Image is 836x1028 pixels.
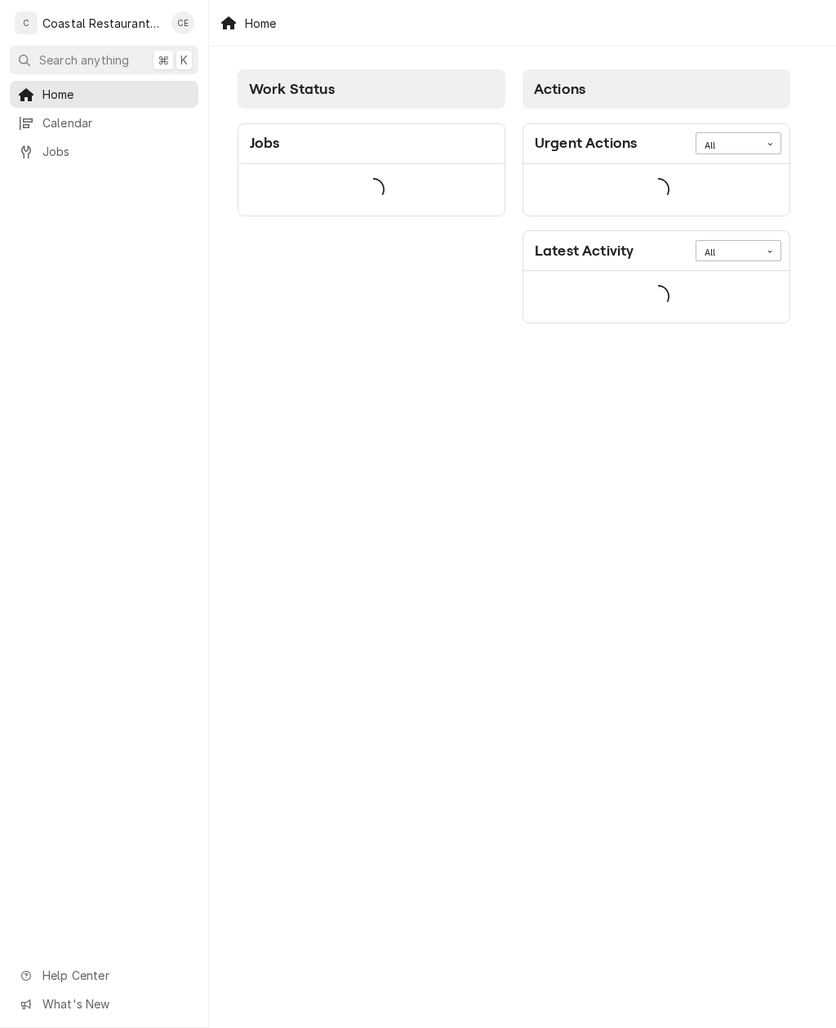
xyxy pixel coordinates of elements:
[10,81,198,108] a: Home
[10,962,198,989] a: Go to Help Center
[523,271,789,323] div: Card Data
[42,114,190,131] span: Calendar
[696,132,781,154] div: Card Data Filter Control
[209,47,836,352] div: Dashboard
[522,230,790,323] div: Card: Latest Activity
[42,86,190,103] span: Home
[10,46,198,74] button: Search anything⌘K
[171,11,194,34] div: Carlos Espin's Avatar
[523,231,789,271] div: Card Header
[42,967,189,984] span: Help Center
[705,140,752,153] div: All
[534,81,585,97] span: Actions
[10,990,198,1017] a: Go to What's New
[522,69,790,109] div: Card Column Header
[42,15,162,32] div: Coastal Restaurant Repair
[523,124,789,164] div: Card Header
[238,69,505,109] div: Card Column Header
[535,132,637,154] div: Card Title
[42,143,190,160] span: Jobs
[535,240,634,262] div: Card Title
[362,172,385,207] span: Loading...
[523,164,789,216] div: Card Data
[10,138,198,165] a: Jobs
[171,11,194,34] div: CE
[180,51,188,69] span: K
[647,280,669,314] span: Loading...
[39,51,129,69] span: Search anything
[696,240,781,261] div: Card Data Filter Control
[238,109,505,280] div: Card Column Content
[158,51,169,69] span: ⌘
[514,61,799,332] div: Card Column: Actions
[250,132,280,154] div: Card Title
[522,123,790,216] div: Card: Urgent Actions
[249,81,335,97] span: Work Status
[647,172,669,207] span: Loading...
[238,164,505,216] div: Card Data
[42,995,189,1012] span: What's New
[238,123,505,216] div: Card: Jobs
[238,124,505,164] div: Card Header
[15,11,38,34] div: C
[705,247,752,260] div: All
[522,109,790,323] div: Card Column Content
[229,61,514,332] div: Card Column: Work Status
[10,109,198,136] a: Calendar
